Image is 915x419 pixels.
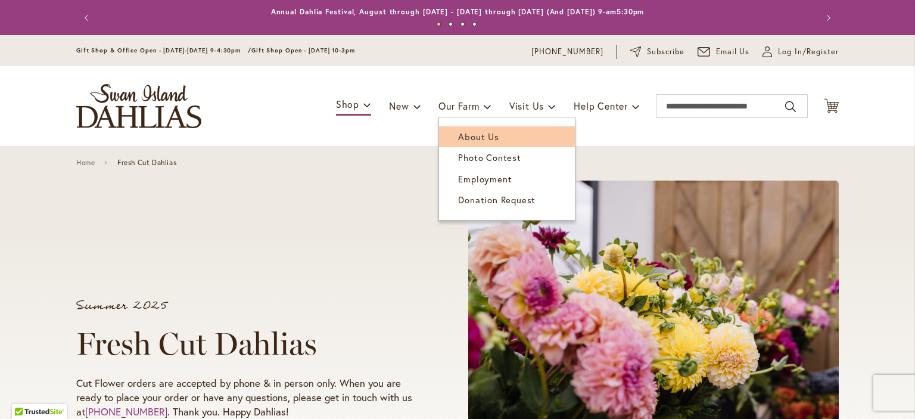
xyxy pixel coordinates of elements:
[458,194,536,206] span: Donation Request
[438,100,479,112] span: Our Farm
[85,405,167,418] a: [PHONE_NUMBER]
[76,159,95,167] a: Home
[336,98,359,110] span: Shop
[574,100,628,112] span: Help Center
[630,46,684,58] a: Subscribe
[647,46,684,58] span: Subscribe
[762,46,839,58] a: Log In/Register
[778,46,839,58] span: Log In/Register
[251,46,355,54] span: Gift Shop Open - [DATE] 10-3pm
[458,131,499,142] span: About Us
[509,100,544,112] span: Visit Us
[76,326,423,362] h1: Fresh Cut Dahlias
[117,159,176,167] span: Fresh Cut Dahlias
[472,22,477,26] button: 4 of 4
[460,22,465,26] button: 3 of 4
[437,22,441,26] button: 1 of 4
[449,22,453,26] button: 2 of 4
[458,151,521,163] span: Photo Contest
[458,173,512,185] span: Employment
[271,7,645,16] a: Annual Dahlia Festival, August through [DATE] - [DATE] through [DATE] (And [DATE]) 9-am5:30pm
[76,46,251,54] span: Gift Shop & Office Open - [DATE]-[DATE] 9-4:30pm /
[716,46,750,58] span: Email Us
[389,100,409,112] span: New
[698,46,750,58] a: Email Us
[531,46,603,58] a: [PHONE_NUMBER]
[76,300,423,312] p: Summer 2025
[76,6,100,30] button: Previous
[815,6,839,30] button: Next
[76,84,201,128] a: store logo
